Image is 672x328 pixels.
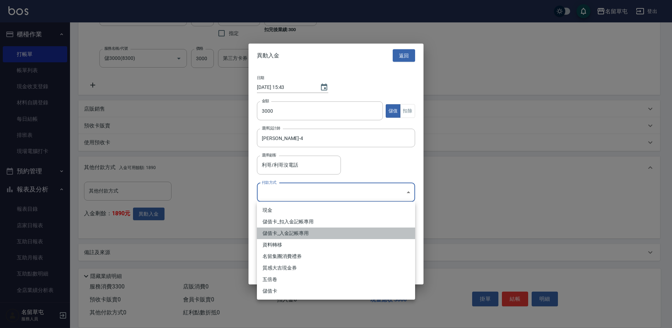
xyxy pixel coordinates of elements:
[257,285,415,297] li: 儲值卡
[257,262,415,274] li: 質感大吉現金券
[257,228,415,239] li: 儲值卡_入金記帳專用
[257,204,415,216] li: 現金
[257,239,415,251] li: 資料轉移
[257,251,415,262] li: 名留集團消費禮券
[257,274,415,285] li: 五倍卷
[257,216,415,228] li: 儲值卡_扣入金記帳專用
